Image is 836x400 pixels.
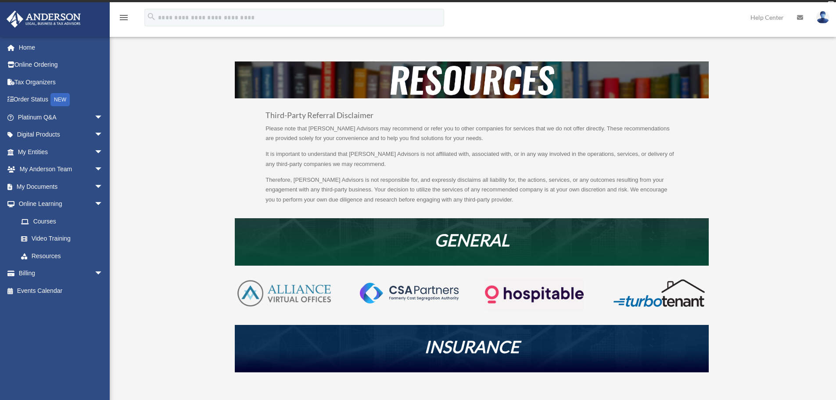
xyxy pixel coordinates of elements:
em: GENERAL [434,230,509,250]
img: User Pic [816,11,829,24]
a: Courses [12,213,116,230]
span: arrow_drop_down [94,178,112,196]
a: Events Calendar [6,282,116,299]
h3: Third-Party Referral Disclaimer [266,112,678,124]
i: menu [118,12,129,23]
a: menu [118,15,129,23]
div: NEW [50,93,70,106]
a: My Entitiesarrow_drop_down [6,143,116,161]
div: close [828,1,834,7]
p: Therefore, [PERSON_NAME] Advisors is not responsible for, and expressly disclaims all liability f... [266,175,678,205]
img: Anderson Advisors Platinum Portal [4,11,83,28]
a: Tax Organizers [6,73,116,91]
a: My Documentsarrow_drop_down [6,178,116,195]
a: Resources [12,247,112,265]
img: turbotenant [610,278,708,307]
img: AVO-logo-1-color [235,278,334,308]
a: Home [6,39,116,56]
a: Platinum Q&Aarrow_drop_down [6,108,116,126]
span: arrow_drop_down [94,161,112,179]
a: Video Training [12,230,116,248]
a: Order StatusNEW [6,91,116,109]
span: arrow_drop_down [94,265,112,283]
a: Billingarrow_drop_down [6,265,116,282]
p: Please note that [PERSON_NAME] Advisors may recommend or refer you to other companies for service... [266,124,678,150]
img: CSA-partners-Formerly-Cost-Segregation-Authority [360,283,459,303]
img: Logo-transparent-dark [485,278,584,310]
span: arrow_drop_down [94,108,112,126]
i: search [147,12,156,22]
span: arrow_drop_down [94,143,112,161]
a: Digital Productsarrow_drop_down [6,126,116,144]
a: My Anderson Teamarrow_drop_down [6,161,116,178]
a: Online Ordering [6,56,116,74]
span: arrow_drop_down [94,126,112,144]
a: Online Learningarrow_drop_down [6,195,116,213]
em: INSURANCE [424,336,519,357]
p: It is important to understand that [PERSON_NAME] Advisors is not affiliated with, associated with... [266,149,678,175]
span: arrow_drop_down [94,195,112,213]
img: resources-header [235,61,709,98]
